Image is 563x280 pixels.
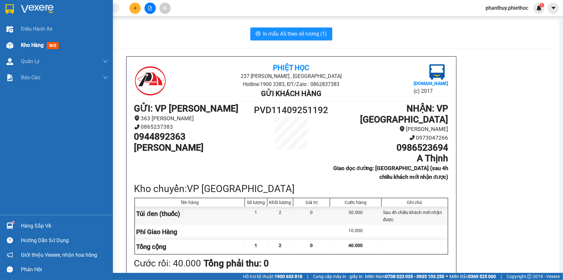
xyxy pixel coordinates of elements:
div: 30.000 [330,207,381,224]
span: Cung cấp máy in - giấy in: [313,273,363,280]
span: Báo cáo [21,73,40,81]
div: Hàng sắp về [21,221,108,231]
div: 10.000 [330,225,381,239]
span: | [307,273,308,280]
li: 237 [PERSON_NAME] , [GEOGRAPHIC_DATA] [186,72,396,80]
h1: PVD11409251192 [252,103,331,117]
li: 363 [PERSON_NAME] [134,114,252,123]
span: phanthuy.phiethoc [480,4,533,12]
div: Kho chuyển: VP [GEOGRAPHIC_DATA] [134,181,448,196]
div: 1 [245,207,267,224]
button: aim [159,3,171,14]
span: environment [134,115,140,121]
div: Số lượng [246,200,266,205]
li: 0973047266 [330,134,448,142]
span: Giới thiệu Vexere, nhận hoa hồng [21,251,97,259]
span: Miền Bắc [449,273,496,280]
img: logo.jpg [134,64,166,97]
button: printerIn mẫu A5 theo số lượng (1) [250,27,332,40]
div: Ghi chú [383,200,446,205]
sup: 1 [12,221,14,223]
b: GỬI : VP [PERSON_NAME] [8,47,113,58]
span: phone [134,124,140,130]
div: Tên hàng [136,200,243,205]
img: icon-new-feature [536,5,542,11]
li: Hotline: 1900 3383, ĐT/Zalo : 0862837383 [186,80,396,88]
div: Túi đen (thuốc) [135,207,245,224]
h1: 0944892363 [134,131,252,142]
span: | [501,273,502,280]
span: message [7,266,13,273]
span: down [103,59,108,64]
span: question-circle [7,237,13,243]
button: plus [129,3,141,14]
div: Phí Giao Hàng [135,225,245,239]
button: file-add [145,3,156,14]
span: 0 [310,243,313,248]
li: 237 [PERSON_NAME] , [GEOGRAPHIC_DATA] [60,16,270,24]
span: mới [47,42,59,49]
b: GỬI : VP [PERSON_NAME] [134,103,239,114]
strong: 1900 633 818 [275,274,302,279]
span: Miền Nam [365,273,444,280]
li: Hotline: 1900 3383, ĐT/Zalo : 0862837383 [60,24,270,32]
span: aim [163,6,167,10]
img: logo.jpg [429,64,445,80]
li: [PERSON_NAME] [330,125,448,134]
div: Cước hàng [332,200,379,205]
span: In mẫu A5 theo số lượng (1) [263,30,327,38]
strong: 0369 525 060 [468,274,496,279]
span: Tổng cộng [136,243,166,251]
img: solution-icon [6,74,13,81]
div: Khối lượng [269,200,291,205]
li: 0865237383 [134,123,252,131]
div: Sau 4h chiều khách mới nhận được [382,207,448,224]
b: Tổng phải thu: 0 [204,258,269,269]
img: logo-vxr [5,4,14,14]
div: Cước rồi : 40.000 [134,256,201,271]
span: ⚪️ [446,275,448,278]
img: warehouse-icon [6,42,13,49]
span: notification [7,252,13,258]
b: NHẬN : VP [GEOGRAPHIC_DATA] [360,103,448,125]
li: (c) 2017 [414,87,448,95]
strong: 0708 023 035 - 0935 103 250 [385,274,444,279]
span: caret-down [551,5,557,11]
b: Giao dọc đường: [GEOGRAPHIC_DATA] (sau 4h chiều khách mới nhận được) [333,165,448,180]
span: 1 [255,243,257,248]
span: 2 [279,243,282,248]
img: warehouse-icon [6,222,13,229]
img: warehouse-icon [6,26,13,33]
h1: 0986523694 [330,142,448,153]
span: printer [256,31,261,37]
img: warehouse-icon [6,58,13,65]
span: phone [409,135,415,140]
div: Phản hồi [21,265,108,275]
div: Hướng dẫn sử dụng [21,236,108,245]
span: copyright [527,274,532,279]
b: Gửi khách hàng [261,90,321,98]
span: file-add [148,6,152,10]
b: [DOMAIN_NAME] [414,81,448,86]
span: Điều hành xe [21,25,52,33]
img: logo.jpg [8,8,40,40]
h1: [PERSON_NAME] [134,142,252,153]
span: down [103,75,108,80]
h1: A Thịnh [330,153,448,164]
div: 0 [293,207,330,224]
span: 40.000 [348,243,363,248]
span: Quản Lý [21,57,40,65]
sup: 1 [540,3,544,7]
div: Giá trị [295,200,328,205]
div: 2 [267,207,293,224]
span: plus [133,6,137,10]
span: Kho hàng [21,42,44,48]
span: environment [399,126,405,132]
span: 1 [541,3,543,7]
button: caret-down [548,3,559,14]
span: Hỗ trợ kỹ thuật: [243,273,302,280]
b: Phiệt Học [273,64,309,72]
